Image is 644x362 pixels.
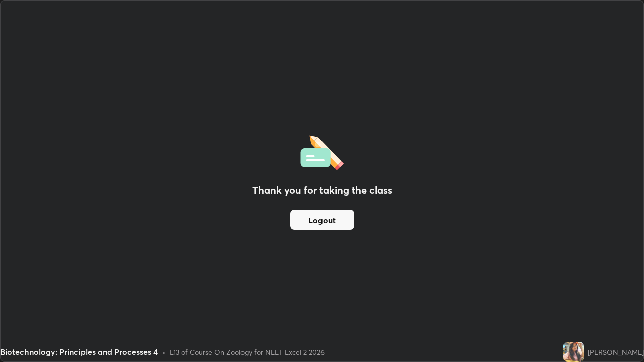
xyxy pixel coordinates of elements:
h2: Thank you for taking the class [252,183,392,198]
div: • [162,347,166,357]
img: offlineFeedback.1438e8b3.svg [300,132,344,170]
div: L13 of Course On Zoology for NEET Excel 2 2026 [170,347,325,357]
div: [PERSON_NAME] [588,347,644,357]
img: 6df52b9de9c147eaa292c8009b0a37de.jpg [563,342,584,362]
button: Logout [290,210,354,230]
